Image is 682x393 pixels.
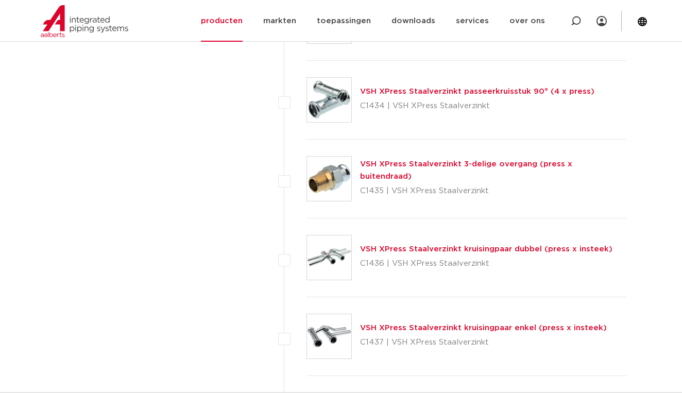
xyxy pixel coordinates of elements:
img: Thumbnail for VSH XPress Staalverzinkt kruisingpaar dubbel (press x insteek) [307,235,351,280]
img: Thumbnail for VSH XPress Staalverzinkt 3-delige overgang (press x buitendraad) [307,157,351,201]
p: C1434 | VSH XPress Staalverzinkt [360,98,594,114]
p: C1436 | VSH XPress Staalverzinkt [360,255,612,272]
p: C1435 | VSH XPress Staalverzinkt [360,183,626,199]
a: VSH XPress Staalverzinkt 3-delige overgang (press x buitendraad) [360,160,572,180]
img: Thumbnail for VSH XPress Staalverzinkt kruisingpaar enkel (press x insteek) [307,314,351,358]
a: VSH XPress Staalverzinkt passeerkruisstuk 90° (4 x press) [360,88,594,95]
a: VSH XPress Staalverzinkt kruisingpaar dubbel (press x insteek) [360,245,612,253]
p: C1437 | VSH XPress Staalverzinkt [360,334,607,351]
img: Thumbnail for VSH XPress Staalverzinkt passeerkruisstuk 90° (4 x press) [307,78,351,122]
a: VSH XPress Staalverzinkt kruisingpaar enkel (press x insteek) [360,324,607,332]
